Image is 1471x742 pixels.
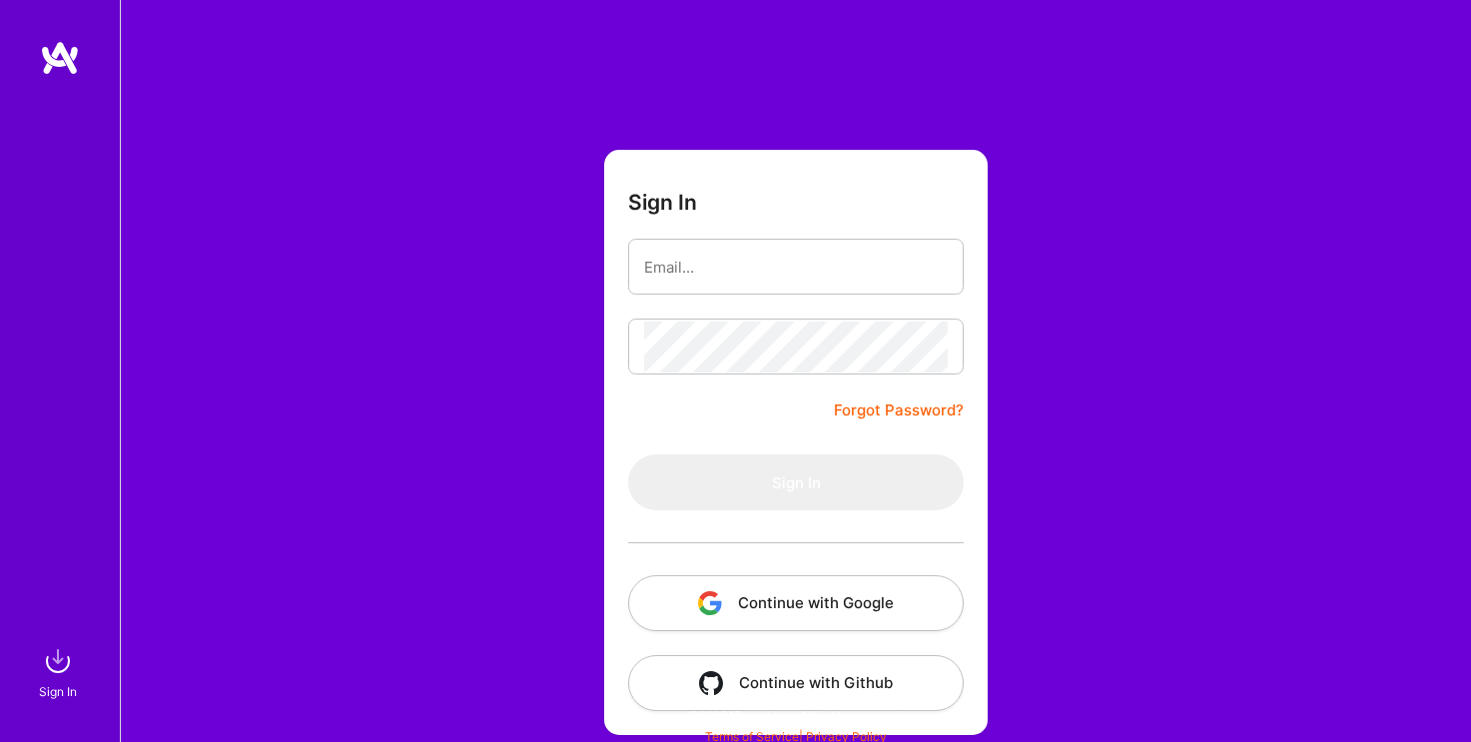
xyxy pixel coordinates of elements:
button: Sign In [628,454,964,510]
img: logo [40,40,80,76]
div: © 2025 ATeams Inc., All rights reserved. [120,690,1471,740]
a: Forgot Password? [834,398,964,422]
div: Sign In [39,681,77,702]
button: Continue with Google [628,575,964,631]
img: icon [698,591,722,615]
button: Continue with Github [628,655,964,711]
a: sign inSign In [42,641,78,702]
input: Email... [644,242,948,293]
img: sign in [38,641,78,681]
img: icon [699,671,723,695]
h3: Sign In [628,190,697,215]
